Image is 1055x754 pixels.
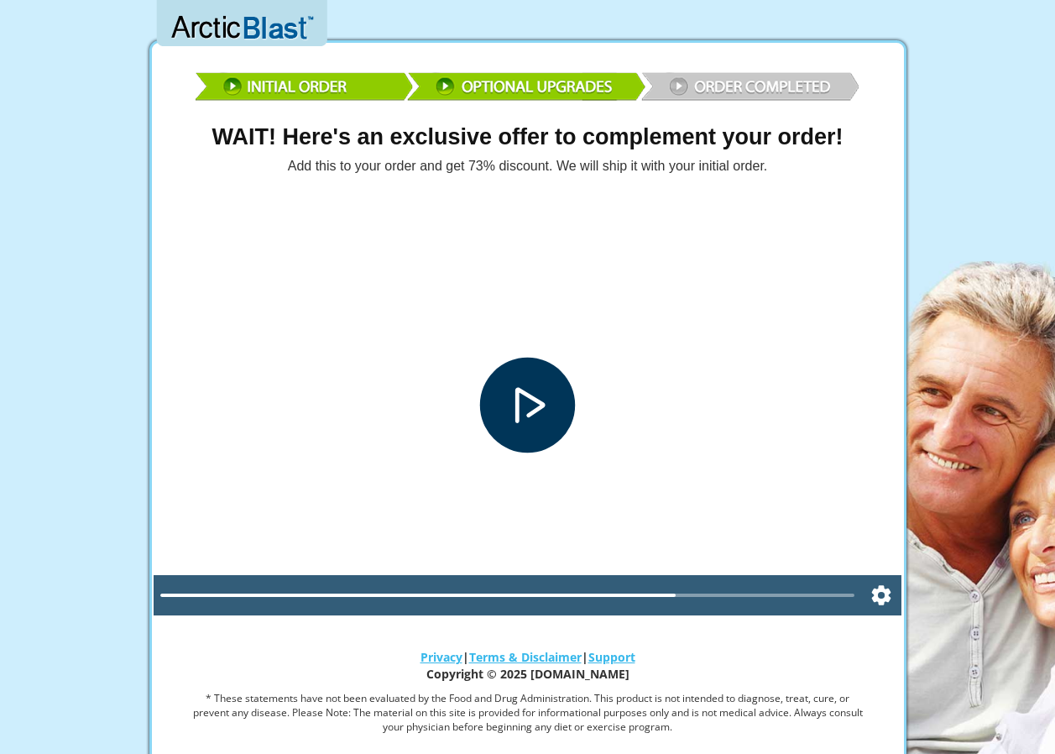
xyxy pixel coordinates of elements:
[861,575,901,615] button: Settings
[146,125,910,150] h1: WAIT! Here's an exclusive offer to complement your order!
[588,649,635,665] a: Support
[192,649,863,683] p: | | Copyright © 2025 [DOMAIN_NAME]
[192,691,863,734] p: * These statements have not been evaluated by the Food and Drug Administration. This product is n...
[480,357,575,452] button: Play
[146,159,910,174] h4: Add this to your order and get 73% discount. We will ship it with your initial order.
[192,60,864,108] img: reviewbar.png
[420,649,462,665] a: Privacy
[469,649,582,665] a: Terms & Disclaimer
